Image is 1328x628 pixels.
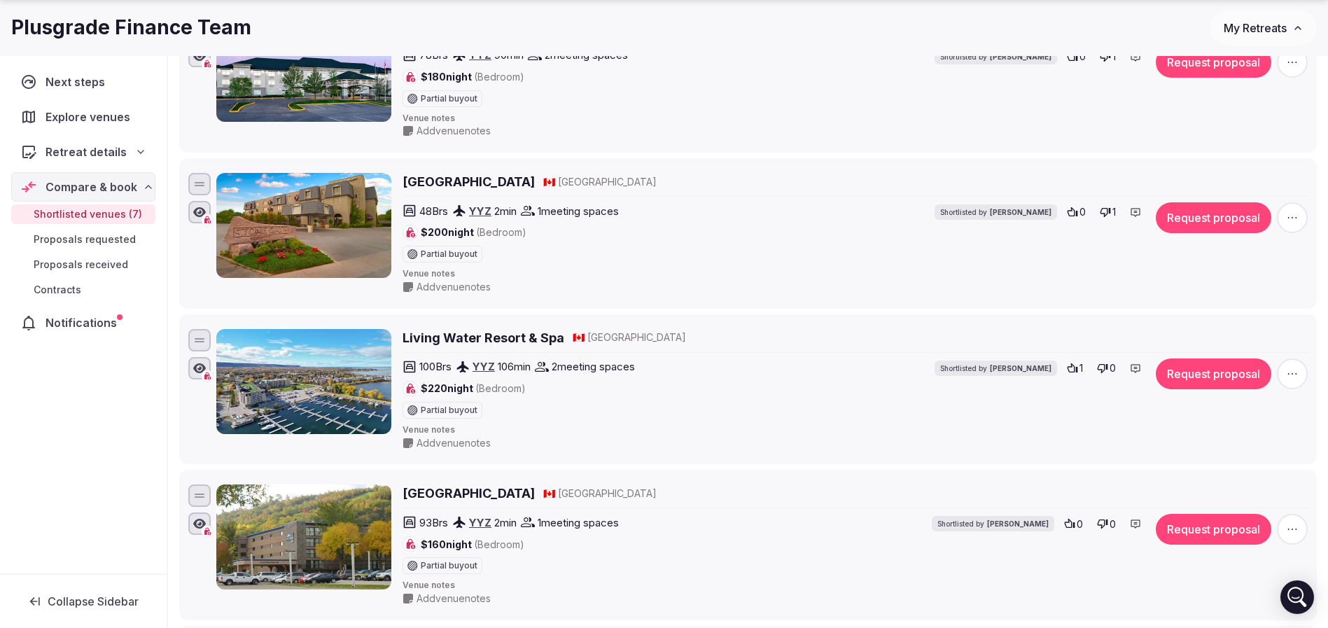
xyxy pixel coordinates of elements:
[558,175,657,189] span: [GEOGRAPHIC_DATA]
[1093,514,1120,533] button: 0
[473,360,495,373] a: YYZ
[421,406,477,414] span: Partial buyout
[475,382,526,394] span: (Bedroom)
[573,331,585,343] span: 🇨🇦
[1079,50,1086,64] span: 0
[46,314,123,331] span: Notifications
[587,330,686,344] span: [GEOGRAPHIC_DATA]
[538,515,619,530] span: 1 meeting spaces
[403,173,535,190] a: [GEOGRAPHIC_DATA]
[421,561,477,570] span: Partial buyout
[1079,361,1083,375] span: 1
[494,515,517,530] span: 2 min
[419,359,452,374] span: 100 Brs
[1093,358,1120,378] button: 0
[1110,361,1116,375] span: 0
[46,179,137,195] span: Compare & book
[419,204,448,218] span: 48 Brs
[1156,202,1271,233] button: Request proposal
[216,484,391,589] img: Blue Mountain Resort Inn
[1063,358,1087,378] button: 1
[573,330,585,344] button: 🇨🇦
[11,230,155,249] a: Proposals requested
[1224,21,1287,35] span: My Retreats
[935,204,1057,220] div: Shortlisted by
[34,232,136,246] span: Proposals requested
[419,515,448,530] span: 93 Brs
[417,436,491,450] span: Add venue notes
[469,204,491,218] a: YYZ
[1077,517,1083,531] span: 0
[498,359,531,374] span: 106 min
[1063,202,1090,222] button: 0
[403,580,1308,592] span: Venue notes
[421,70,524,84] span: $180 night
[932,516,1054,531] div: Shortlisted by
[1280,580,1314,614] div: Open Intercom Messenger
[11,255,155,274] a: Proposals received
[34,283,81,297] span: Contracts
[494,204,517,218] span: 2 min
[543,487,555,501] button: 🇨🇦
[11,14,251,41] h1: Plusgrade Finance Team
[11,67,155,97] a: Next steps
[417,280,491,294] span: Add venue notes
[11,280,155,300] a: Contracts
[543,175,555,189] button: 🇨🇦
[1156,514,1271,545] button: Request proposal
[935,49,1057,64] div: Shortlisted by
[216,17,391,122] img: Four Points by Sheraton Barrie
[987,519,1049,529] span: [PERSON_NAME]
[421,382,526,396] span: $220 night
[1112,205,1116,219] span: 1
[476,226,526,238] span: (Bedroom)
[1156,47,1271,78] button: Request proposal
[34,258,128,272] span: Proposals received
[46,109,136,125] span: Explore venues
[538,204,619,218] span: 1 meeting spaces
[469,48,491,62] a: YYZ
[474,71,524,83] span: (Bedroom)
[46,74,111,90] span: Next steps
[1096,202,1120,222] button: 1
[1063,47,1090,67] button: 0
[543,176,555,188] span: 🇨🇦
[11,586,155,617] button: Collapse Sidebar
[417,592,491,606] span: Add venue notes
[935,361,1057,376] div: Shortlisted by
[216,173,391,278] img: Stone Gate Inn
[403,268,1308,280] span: Venue notes
[1079,205,1086,219] span: 0
[1156,358,1271,389] button: Request proposal
[474,538,524,550] span: (Bedroom)
[11,204,155,224] a: Shortlisted venues (7)
[11,102,155,132] a: Explore venues
[1096,47,1120,67] button: 1
[403,329,564,347] a: Living Water Resort & Spa
[1112,50,1116,64] span: 1
[1210,11,1317,46] button: My Retreats
[543,487,555,499] span: 🇨🇦
[421,250,477,258] span: Partial buyout
[552,359,635,374] span: 2 meeting spaces
[990,52,1051,62] span: [PERSON_NAME]
[558,487,657,501] span: [GEOGRAPHIC_DATA]
[46,144,127,160] span: Retreat details
[403,424,1308,436] span: Venue notes
[48,594,139,608] span: Collapse Sidebar
[1110,517,1116,531] span: 0
[421,225,526,239] span: $200 night
[34,207,142,221] span: Shortlisted venues (7)
[403,484,535,502] a: [GEOGRAPHIC_DATA]
[990,363,1051,373] span: [PERSON_NAME]
[216,329,391,434] img: Living Water Resort & Spa
[1060,514,1087,533] button: 0
[421,538,524,552] span: $160 night
[417,124,491,138] span: Add venue notes
[11,308,155,337] a: Notifications
[469,516,491,529] a: YYZ
[421,95,477,103] span: Partial buyout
